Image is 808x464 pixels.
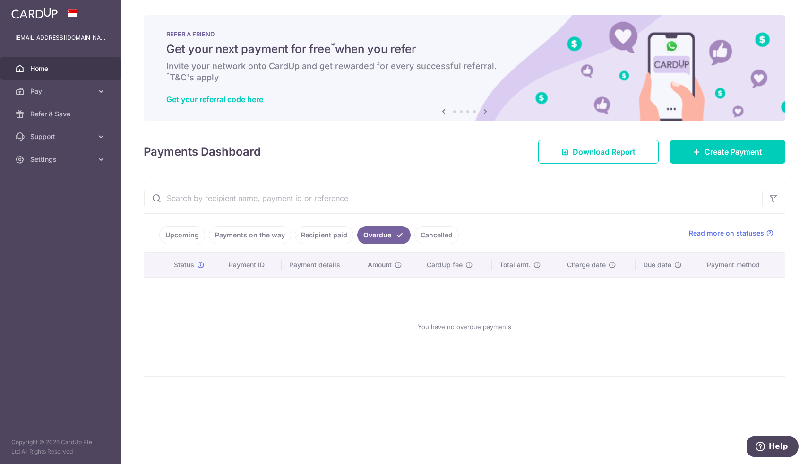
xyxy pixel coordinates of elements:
th: Payment method [699,253,785,277]
a: Payments on the way [209,226,291,244]
span: Total amt. [499,260,531,270]
span: Due date [643,260,671,270]
span: Pay [30,87,93,96]
span: Download Report [573,146,636,158]
h6: Invite your network onto CardUp and get rewarded for every successful referral. T&C's apply [166,61,763,83]
img: RAF banner [144,15,785,121]
th: Payment ID [221,253,282,277]
span: Refer & Save [30,109,93,119]
img: CardUp [11,8,58,19]
div: You have no overdue payments [155,285,774,368]
span: Charge date [567,260,606,270]
a: Recipient paid [295,226,353,244]
iframe: Opens a widget where you can find more information [747,436,799,459]
span: Support [30,132,93,141]
span: CardUp fee [427,260,463,270]
a: Download Report [538,140,659,164]
span: Create Payment [705,146,762,158]
span: Read more on statuses [689,228,764,238]
span: Home [30,64,93,73]
a: Upcoming [159,226,205,244]
h4: Payments Dashboard [144,143,261,160]
input: Search by recipient name, payment id or reference [144,183,762,213]
a: Create Payment [670,140,785,164]
p: [EMAIL_ADDRESS][DOMAIN_NAME] [15,33,106,43]
h5: Get your next payment for free when you refer [166,42,763,57]
p: REFER A FRIEND [166,30,763,38]
a: Read more on statuses [689,228,774,238]
span: Settings [30,155,93,164]
span: Amount [368,260,392,270]
span: Status [174,260,194,270]
th: Payment details [282,253,360,277]
a: Overdue [357,226,411,244]
a: Cancelled [414,226,459,244]
a: Get your referral code here [166,95,263,104]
